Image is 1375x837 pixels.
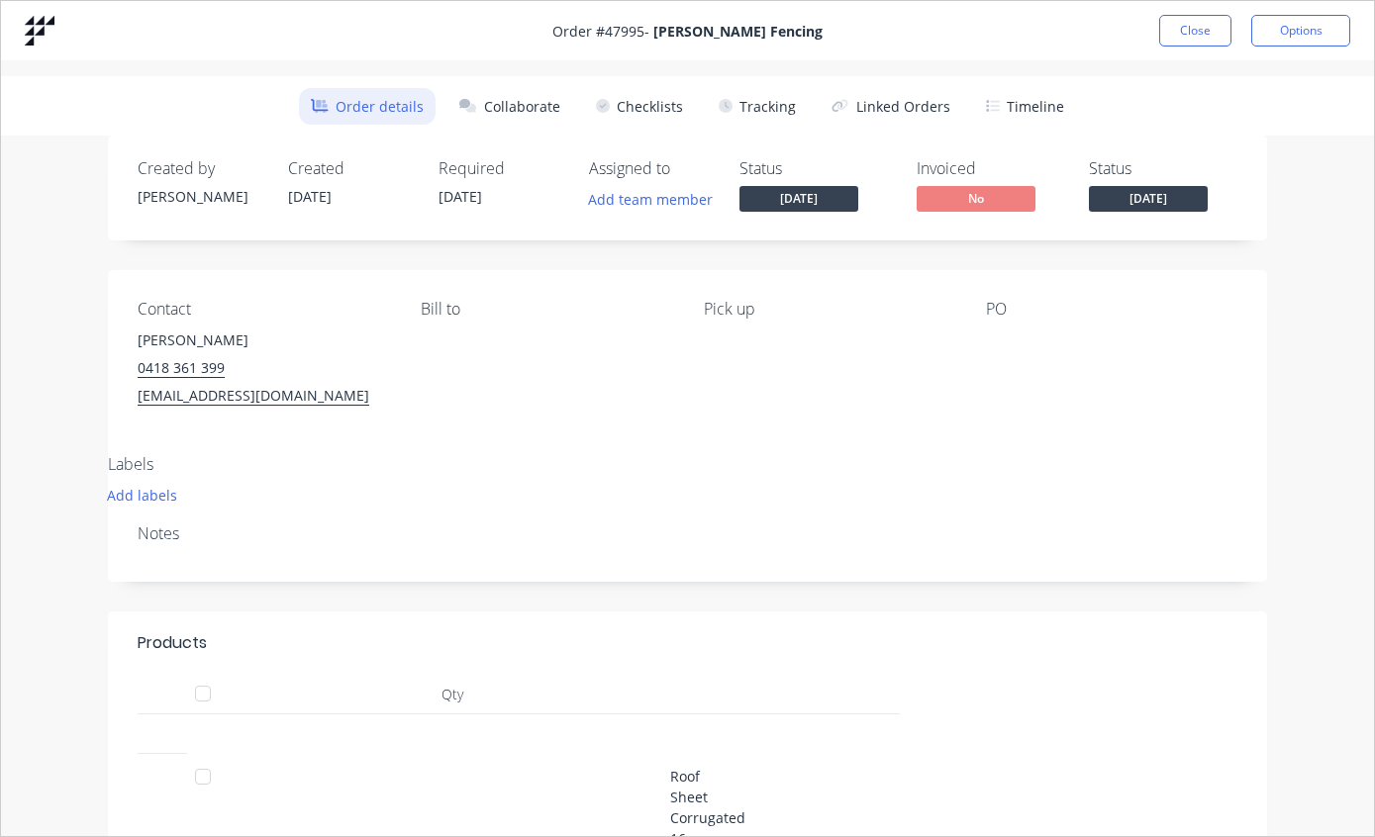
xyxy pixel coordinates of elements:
[288,187,332,206] span: [DATE]
[97,482,188,509] button: Add labels
[917,159,1065,178] div: Invoiced
[439,159,557,178] div: Required
[138,631,207,655] div: Products
[288,159,407,178] div: Created
[1089,186,1208,211] span: [DATE]
[138,326,389,410] div: [PERSON_NAME]0418 361 399[EMAIL_ADDRESS][DOMAIN_NAME]
[917,186,1035,211] span: No
[138,524,1237,543] div: Notes
[1089,186,1208,216] button: [DATE]
[704,300,955,319] div: Pick up
[439,187,482,206] span: [DATE]
[1159,15,1231,46] button: Close
[820,88,962,125] button: Linked Orders
[589,159,708,178] div: Assigned to
[986,300,1237,319] div: PO
[447,88,572,125] button: Collaborate
[589,186,724,213] button: Add team member
[739,186,858,211] span: [DATE]
[138,159,256,178] div: Created by
[739,159,858,178] div: Status
[584,88,695,125] button: Checklists
[138,326,389,354] div: [PERSON_NAME]
[1089,159,1237,178] div: Status
[138,300,389,319] div: Contact
[1251,15,1350,46] button: Options
[739,186,858,216] button: [DATE]
[108,455,573,474] div: Labels
[707,88,808,125] button: Tracking
[552,21,823,42] span: Order # 47995 -
[421,300,672,319] div: Bill to
[974,88,1076,125] button: Timeline
[138,186,256,207] div: [PERSON_NAME]
[299,88,436,125] button: Order details
[242,675,662,714] div: Qty
[578,186,724,213] button: Add team member
[653,22,823,41] strong: [PERSON_NAME] Fencing
[25,16,54,46] img: Factory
